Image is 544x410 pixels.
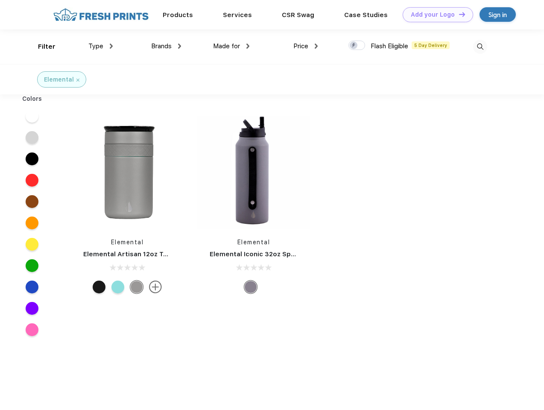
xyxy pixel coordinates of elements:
[282,11,314,19] a: CSR Swag
[44,75,74,84] div: Elemental
[130,281,143,293] div: Graphite
[246,44,249,49] img: dropdown.png
[244,281,257,293] div: Graphite
[93,281,105,293] div: Matte Black
[237,239,270,246] a: Elemental
[459,12,465,17] img: DT
[411,11,455,18] div: Add your Logo
[111,239,144,246] a: Elemental
[371,42,408,50] span: Flash Eligible
[149,281,162,293] img: more.svg
[38,42,56,52] div: Filter
[412,41,450,49] span: 5 Day Delivery
[110,44,113,49] img: dropdown.png
[83,250,186,258] a: Elemental Artisan 12oz Tumbler
[178,44,181,49] img: dropdown.png
[223,11,252,19] a: Services
[315,44,318,49] img: dropdown.png
[111,281,124,293] div: Robin's Egg
[16,94,49,103] div: Colors
[70,116,184,229] img: func=resize&h=266
[293,42,308,50] span: Price
[488,10,507,20] div: Sign in
[163,11,193,19] a: Products
[213,42,240,50] span: Made for
[210,250,345,258] a: Elemental Iconic 32oz Sport Water Bottle
[88,42,103,50] span: Type
[151,42,172,50] span: Brands
[480,7,516,22] a: Sign in
[76,79,79,82] img: filter_cancel.svg
[197,116,310,229] img: func=resize&h=266
[51,7,151,22] img: fo%20logo%202.webp
[473,40,487,54] img: desktop_search.svg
